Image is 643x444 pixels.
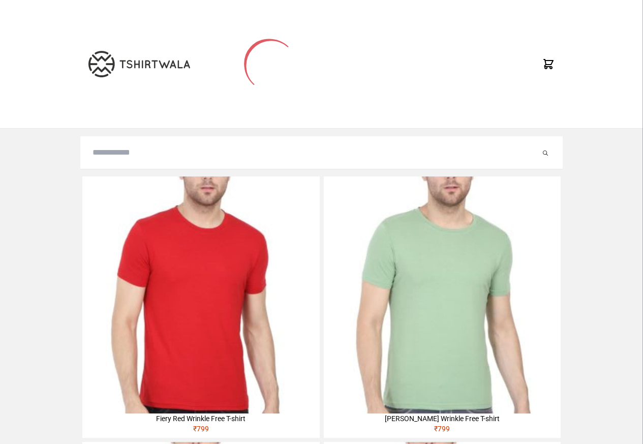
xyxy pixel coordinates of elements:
img: 4M6A2225-320x320.jpg [82,176,319,413]
div: Fiery Red Wrinkle Free T-shirt [82,413,319,424]
a: Fiery Red Wrinkle Free T-shirt₹799 [82,176,319,438]
button: Submit your search query. [540,146,550,159]
div: ₹ 799 [82,424,319,438]
div: ₹ 799 [324,424,561,438]
a: [PERSON_NAME] Wrinkle Free T-shirt₹799 [324,176,561,438]
img: 4M6A2211-320x320.jpg [324,176,561,413]
div: [PERSON_NAME] Wrinkle Free T-shirt [324,413,561,424]
img: TW-LOGO-400-104.png [88,51,190,77]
